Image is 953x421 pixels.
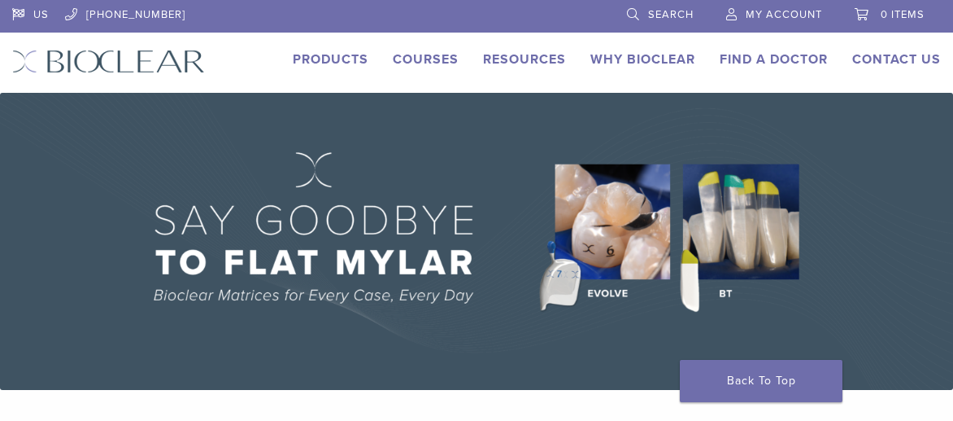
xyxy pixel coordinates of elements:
a: Courses [393,51,459,68]
img: Bioclear [12,50,205,73]
a: Why Bioclear [590,51,695,68]
span: 0 items [881,8,925,21]
span: Search [648,8,694,21]
a: Find A Doctor [720,51,828,68]
a: Contact Us [852,51,941,68]
a: Back To Top [680,360,842,402]
a: Products [293,51,368,68]
a: Resources [483,51,566,68]
span: My Account [746,8,822,21]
